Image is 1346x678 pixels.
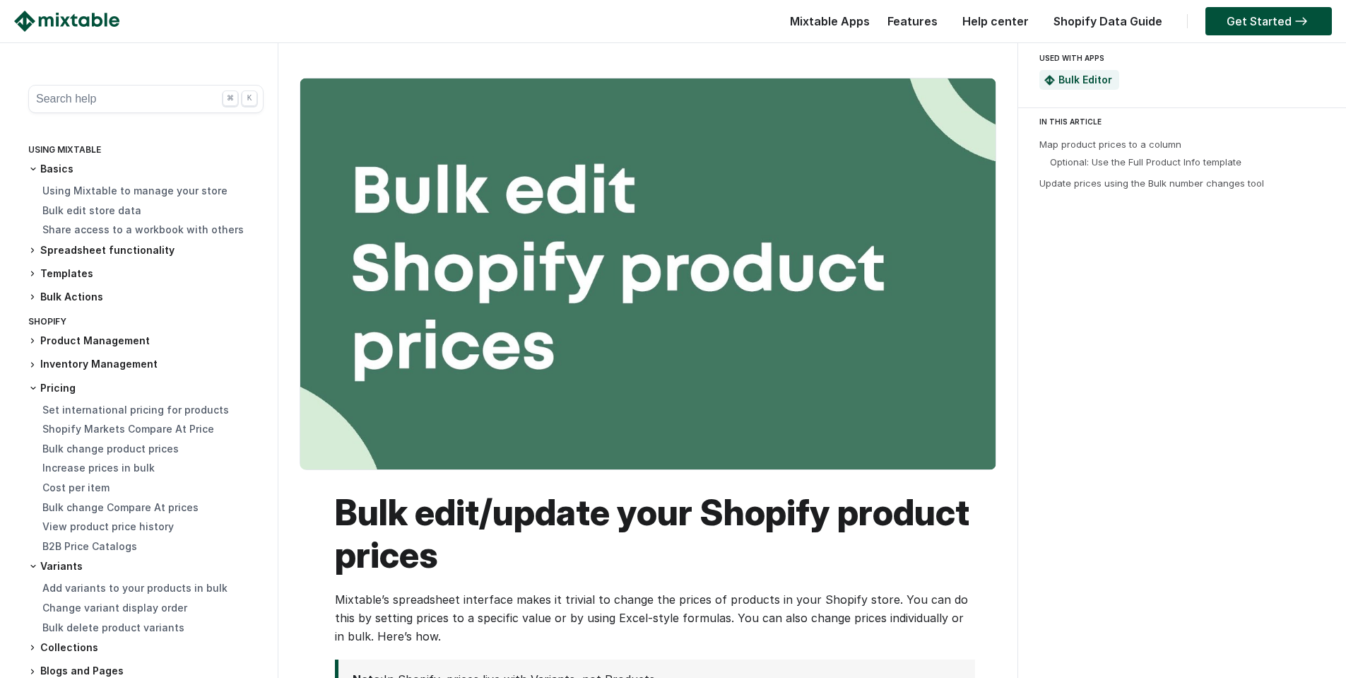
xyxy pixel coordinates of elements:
a: Optional: Use the Full Product Info template [1050,156,1241,168]
div: USED WITH APPS [1039,49,1319,66]
a: View product price history [42,520,174,532]
h3: Basics [28,162,264,176]
a: Cost per item [42,481,110,493]
a: Using Mixtable to manage your store [42,185,228,197]
h3: Spreadsheet functionality [28,243,264,258]
div: Using Mixtable [28,141,264,162]
iframe: Play [300,78,996,469]
a: Bulk edit store data [42,204,141,216]
a: Update prices using the Bulk number changes tool [1039,177,1264,189]
h3: Inventory Management [28,357,264,372]
a: Shopify Data Guide [1046,14,1169,28]
h3: Collections [28,641,264,655]
a: Bulk Editor [1058,74,1112,86]
h1: Bulk edit/update your Shopify product prices [335,491,975,576]
a: Bulk change product prices [42,443,179,455]
button: Search help ⌘ K [28,85,264,113]
h3: Product Management [28,334,264,349]
a: Bulk delete product variants [42,621,184,633]
a: Add variants to your products in bulk [42,582,228,594]
a: Features [880,14,945,28]
div: K [242,90,257,106]
a: Map product prices to a column [1039,139,1181,150]
h3: Pricing [28,381,264,395]
div: IN THIS ARTICLE [1039,115,1333,128]
a: Change variant display order [42,602,187,614]
p: Mixtable’s spreadsheet interface makes it trivial to change the prices of products in your Shopif... [335,590,975,645]
a: Set international pricing for products [42,404,229,416]
a: Increase prices in bulk [42,462,155,474]
a: Share access to a workbook with others [42,223,244,235]
a: B2B Price Catalogs [42,540,137,552]
div: Mixtable Apps [783,11,870,39]
div: Shopify [28,313,264,334]
h3: Bulk Actions [28,290,264,305]
img: Mixtable logo [14,11,119,32]
a: Help center [955,14,1036,28]
img: arrow-right.svg [1292,17,1311,25]
div: ⌘ [223,90,238,106]
h3: Variants [28,559,264,573]
a: Get Started [1205,7,1332,35]
a: Bulk change Compare At prices [42,501,199,513]
img: Mixtable Spreadsheet Bulk Editor App [1044,75,1055,86]
h3: Templates [28,267,264,281]
a: Shopify Markets Compare At Price [42,423,214,435]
